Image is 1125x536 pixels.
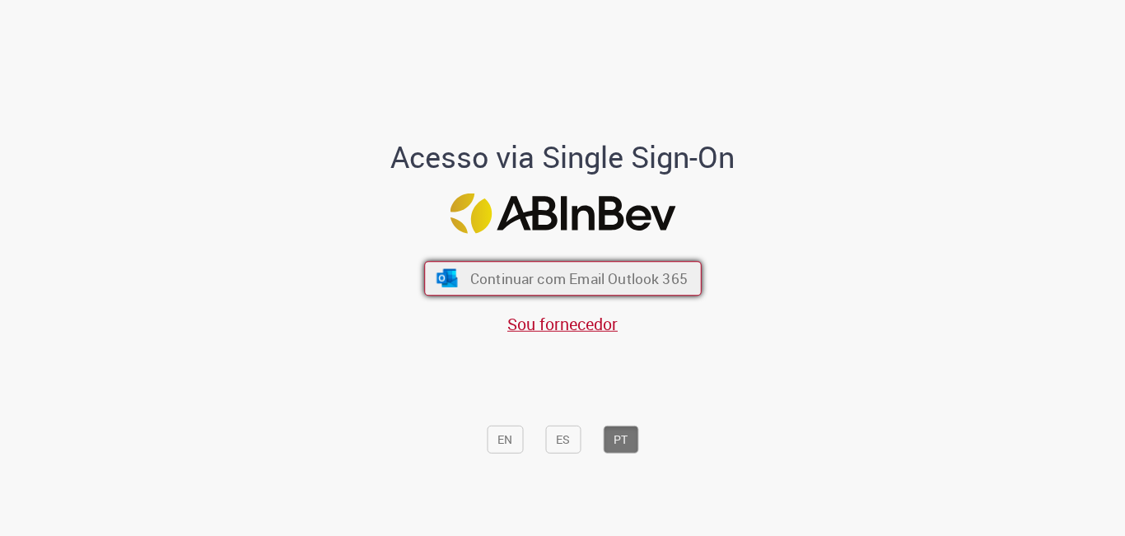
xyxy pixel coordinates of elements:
a: Sou fornecedor [507,313,618,335]
span: Continuar com Email Outlook 365 [469,268,687,287]
button: PT [603,425,638,453]
img: Logo ABInBev [450,193,675,233]
button: ES [545,425,581,453]
button: EN [487,425,523,453]
h1: Acesso via Single Sign-On [334,141,791,174]
button: ícone Azure/Microsoft 360 Continuar com Email Outlook 365 [424,261,702,296]
img: ícone Azure/Microsoft 360 [435,269,459,287]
